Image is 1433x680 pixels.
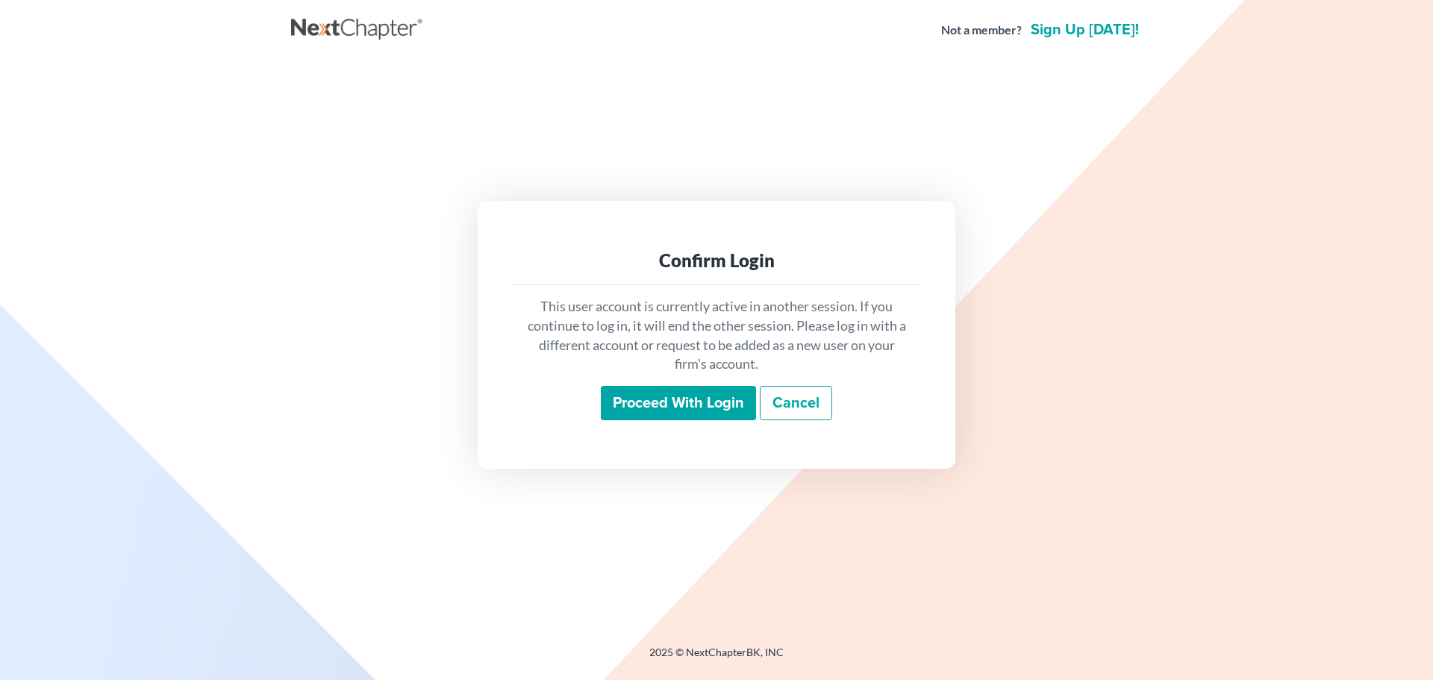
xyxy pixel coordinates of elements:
[291,645,1142,672] div: 2025 © NextChapterBK, INC
[601,386,756,420] input: Proceed with login
[525,249,908,272] div: Confirm Login
[941,22,1022,39] strong: Not a member?
[525,297,908,374] p: This user account is currently active in another session. If you continue to log in, it will end ...
[1028,22,1142,37] a: Sign up [DATE]!
[760,386,832,420] a: Cancel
